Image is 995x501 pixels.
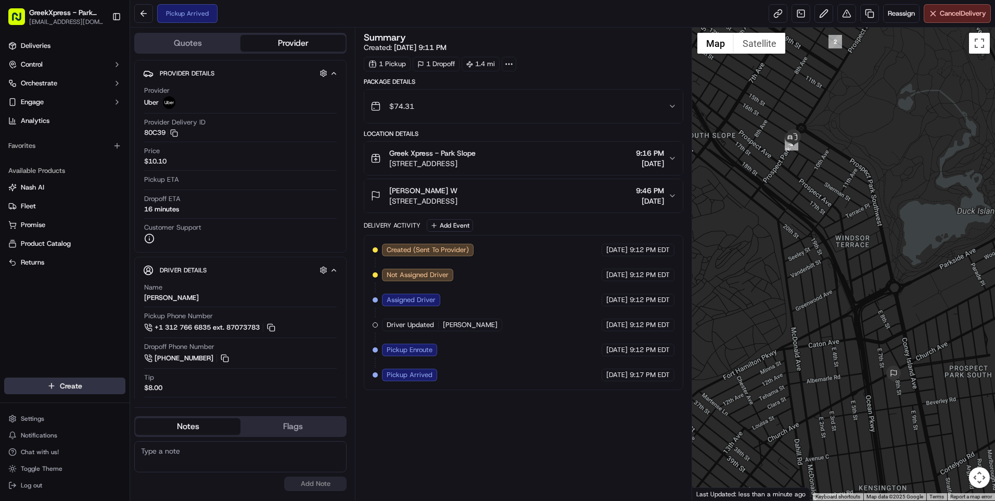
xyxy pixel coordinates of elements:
[4,198,125,215] button: Fleet
[4,217,125,233] button: Promise
[47,110,143,118] div: We're available if you need us!
[177,103,189,115] button: Start new chat
[815,493,860,500] button: Keyboard shortcuts
[969,33,990,54] button: Toggle fullscreen view
[630,320,670,330] span: 9:12 PM EDT
[21,60,43,69] span: Control
[4,179,125,196] button: Nash AI
[387,370,432,380] span: Pickup Arrived
[135,418,240,435] button: Notes
[364,130,683,138] div: Location Details
[21,97,44,107] span: Engage
[364,78,683,86] div: Package Details
[364,33,406,42] h3: Summary
[144,383,162,393] div: $8.00
[21,220,45,230] span: Promise
[606,245,628,255] span: [DATE]
[144,175,179,184] span: Pickup ETA
[73,230,126,238] a: Powered byPylon
[364,42,447,53] span: Created:
[389,101,414,111] span: $74.31
[606,270,628,280] span: [DATE]
[364,142,683,175] button: Greek Xpress - Park Slope[STREET_ADDRESS]9:16 PM[DATE]
[636,158,664,169] span: [DATE]
[144,98,159,107] span: Uber
[4,37,125,54] a: Deliveries
[144,311,213,321] span: Pickup Phone Number
[364,221,420,230] div: Delivery Activity
[4,478,125,493] button: Log out
[8,202,121,211] a: Fleet
[636,185,664,196] span: 9:46 PM
[364,179,683,212] button: [PERSON_NAME] W[STREET_ADDRESS]9:46 PM[DATE]
[86,161,90,170] span: •
[695,487,729,500] img: Google
[163,96,175,109] img: uber-new-logo.jpeg
[462,57,500,71] div: 1.4 mi
[144,128,178,137] button: 80C39
[828,35,842,48] div: 2
[387,295,436,305] span: Assigned Driver
[21,239,71,248] span: Product Catalog
[84,201,171,219] a: 💻API Documentation
[21,116,49,126] span: Analytics
[695,487,729,500] a: Open this area in Google Maps (opens a new window)
[144,157,167,166] span: $10.10
[21,415,44,423] span: Settings
[4,461,125,476] button: Toggle Theme
[144,205,179,214] div: 16 minutes
[21,183,44,192] span: Nash AI
[144,373,154,382] span: Tip
[630,295,670,305] span: 9:12 PM EDT
[413,57,460,71] div: 1 Dropoff
[950,494,992,499] a: Report a map error
[144,283,162,292] span: Name
[143,65,338,82] button: Provider Details
[240,418,346,435] button: Flags
[8,183,121,192] a: Nash AI
[144,194,181,204] span: Dropoff ETA
[636,148,664,158] span: 9:16 PM
[98,205,167,215] span: API Documentation
[21,205,80,215] span: Knowledge Base
[888,9,915,18] span: Reassign
[4,56,125,73] button: Control
[866,494,923,499] span: Map data ©2025 Google
[387,345,432,355] span: Pickup Enroute
[29,18,104,26] span: [EMAIL_ADDRESS][DOMAIN_NAME]
[10,99,29,118] img: 1736555255976-a54dd68f-1ca7-489b-9aae-adbdc363a1c4
[160,266,207,274] span: Driver Details
[394,43,447,52] span: [DATE] 9:11 PM
[27,67,187,78] input: Got a question? Start typing here...
[734,33,785,54] button: Show satellite imagery
[4,137,125,154] div: Favorites
[387,270,449,280] span: Not Assigned Driver
[29,7,104,18] button: GreekXpress - Park Slope
[144,118,206,127] span: Provider Delivery ID
[606,320,628,330] span: [DATE]
[21,431,57,440] span: Notifications
[4,428,125,443] button: Notifications
[4,75,125,92] button: Orchestrate
[144,342,214,352] span: Dropoff Phone Number
[104,230,126,238] span: Pylon
[8,258,121,267] a: Returns
[389,148,476,158] span: Greek Xpress - Park Slope
[4,411,125,426] button: Settings
[21,481,42,490] span: Log out
[924,4,991,23] button: CancelDelivery
[427,219,473,232] button: Add Event
[630,245,670,255] span: 9:12 PM EDT
[969,467,990,488] button: Map camera controls
[144,86,170,95] span: Provider
[32,161,84,170] span: [PERSON_NAME]
[21,465,62,473] span: Toggle Theme
[4,162,125,179] div: Available Products
[630,345,670,355] span: 9:12 PM EDT
[4,235,125,252] button: Product Catalog
[364,90,683,123] button: $74.31
[161,133,189,146] button: See all
[144,322,277,333] button: +1 312 766 6835 ext. 87073783
[21,258,44,267] span: Returns
[155,354,213,363] span: [PHONE_NUMBER]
